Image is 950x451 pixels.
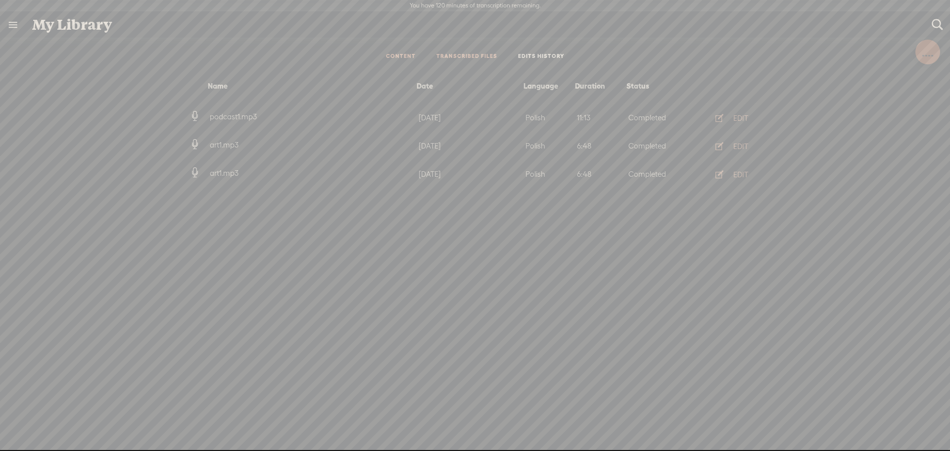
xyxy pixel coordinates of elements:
span: podcast1.mp3 [208,112,259,121]
div: [DATE] [417,140,523,152]
div: 6:48 [575,168,626,180]
div: EDIT [733,142,748,151]
div: EDIT [733,113,748,123]
div: Status [624,80,676,92]
div: EDIT [733,170,748,180]
div: Duration [573,80,624,92]
div: Polish [523,112,575,124]
div: Completed [626,140,678,152]
button: EDIT [702,166,756,182]
div: 6:48 [575,140,626,152]
a: TRANSCRIBED FILES [436,52,497,61]
span: art1.mp3 [208,169,240,177]
a: EDITS HISTORY [518,52,565,61]
div: My Library [25,12,925,38]
div: [DATE] [417,168,523,180]
button: EDIT [702,110,756,126]
label: You have 120 minutes of transcription remaining. [410,2,541,10]
button: EDIT [702,138,756,154]
div: Completed [626,168,678,180]
span: art1.mp3 [208,141,240,149]
div: Date [415,80,522,92]
div: Polish [523,140,575,152]
div: Name [190,80,415,92]
div: Language [522,80,573,92]
div: Completed [626,112,678,124]
div: [DATE] [417,112,523,124]
div: 11:13 [575,112,626,124]
a: CONTENT [386,52,416,61]
div: Polish [523,168,575,180]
